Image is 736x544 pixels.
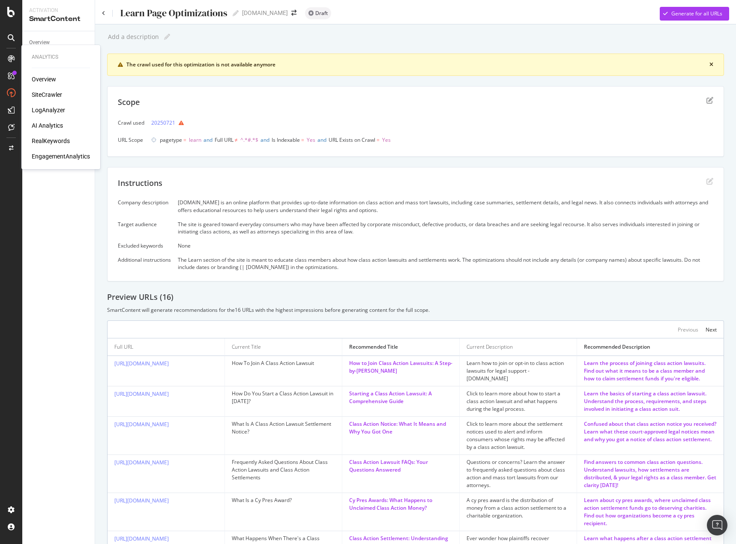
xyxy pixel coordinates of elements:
div: Recommended Description [584,343,650,351]
span: Full URL [215,136,233,143]
div: Find answers to common class action questions. Understand lawsuits, how settlements are distribut... [584,458,717,489]
span: = [301,136,304,143]
div: Excluded keywords [118,242,171,249]
a: Overview [29,38,89,47]
div: How Do You Start a Class Action Lawsuit in [DATE]? [232,390,335,405]
i: Edit report name [233,10,239,16]
div: warning banner [107,54,724,76]
div: Previous [678,326,698,333]
div: Confused about that class action notice you received? Learn what these court-approved legal notic... [584,420,717,443]
div: Click to learn more about how to start a class action lawsuit and what happens during the legal p... [467,390,570,413]
a: [URL][DOMAIN_NAME] [114,390,169,398]
div: Company description [118,199,171,206]
div: The crawl used for this optimization is not available anymore [126,61,709,69]
div: The site is geared toward everyday consumers who may have been affected by corporate misconduct, ... [178,221,713,235]
div: arrow-right-arrow-left [291,10,296,16]
button: Next [706,324,717,335]
div: Scope [118,97,140,108]
i: Edit report name [164,34,170,40]
a: Click to go back [102,11,105,16]
span: pagetype [160,136,182,143]
div: What Is a Cy Pres Award? [232,496,335,504]
div: Next [706,326,717,333]
a: [URL][DOMAIN_NAME] [114,360,169,367]
div: URL Scope [118,136,144,143]
div: SmartContent [29,14,88,24]
span: Is Indexable [272,136,300,143]
div: Starting a Class Action Lawsuit: A Comprehensive Guide [349,390,452,405]
div: Recommended Title [349,343,398,351]
span: Draft [315,11,328,16]
div: Current Title [232,343,261,351]
span: learn [189,136,201,143]
div: Crawl used [118,119,144,126]
div: Class Action Notice: What It Means and Why You Got One [349,420,452,436]
div: What Is A Class Action Lawsuit Settlement Notice? [232,420,335,436]
div: Frequently Asked Questions About Class Action Lawsuits and Class Action Settlements [232,458,335,481]
div: Learn Page Optimizations [120,8,227,18]
a: 20250721 [151,118,175,127]
div: Full URL [114,343,133,351]
span: = [377,136,380,143]
span: and [317,136,326,143]
div: How to Join Class Action Lawsuits: A Step-by-[PERSON_NAME] [349,359,452,375]
a: EngagementAnalytics [32,152,90,161]
span: Yes [382,136,391,143]
div: Click to learn more about the settlement notices used to alert and inform consumers whose rights ... [467,420,570,451]
div: edit [706,97,713,104]
div: Overview [29,38,50,47]
a: [URL][DOMAIN_NAME] [114,535,169,542]
div: A cy pres award is the distribution of money from a class action settlement to a charitable organ... [467,496,570,520]
a: Overview [32,75,56,84]
div: Cy Pres Awards: What Happens to Unclaimed Class Action Money? [349,496,452,512]
div: Instructions [118,178,162,189]
div: Learn the basics of starting a class action lawsuit. Understand the process, requirements, and st... [584,390,717,413]
div: Additional instructions [118,256,171,263]
div: The Learn section of the site is meant to educate class members about how class action lawsuits a... [178,256,713,271]
div: Generate for all URLs [671,10,722,17]
div: Learn the process of joining class action lawsuits. Find out what it means to be a class member a... [584,359,717,383]
button: close banner [707,60,715,69]
div: Questions or concerns? Learn the answer to frequently asked questions about class action and mass... [467,458,570,489]
div: Class Action Lawsuit FAQs: Your Questions Answered [349,458,452,474]
div: neutral label [305,7,331,19]
a: [URL][DOMAIN_NAME] [114,459,169,466]
a: [URL][DOMAIN_NAME] [114,421,169,428]
a: [URL][DOMAIN_NAME] [114,497,169,504]
a: AI Analytics [32,121,63,130]
div: edit [706,178,713,185]
div: How To Join A Class Action Lawsuit [232,359,335,367]
span: = [183,136,186,143]
div: Learn how to join or opt-in to class action lawsuits for legal support - [DOMAIN_NAME] [467,359,570,383]
span: ≠ [235,136,238,143]
div: Open Intercom Messenger [707,515,727,535]
div: Target audience [118,221,171,228]
button: Generate for all URLs [660,7,729,21]
a: LogAnalyzer [32,106,65,114]
a: RealKeywords [32,137,70,145]
div: Preview URLs ( 16 ) [107,292,724,303]
span: URL Exists on Crawl [329,136,375,143]
div: [DOMAIN_NAME] [242,9,288,17]
button: Previous [678,324,698,335]
span: Yes [307,136,315,143]
div: Activation [29,7,88,14]
span: and [203,136,212,143]
div: Analytics [32,54,90,61]
div: SmartContent will generate recommendations for the 16 URLs with the highest impressions before ge... [107,306,724,314]
div: Current Description [467,343,513,351]
a: SiteCrawler [32,90,62,99]
span: and [260,136,269,143]
div: None [178,242,713,249]
div: Learn about cy pres awards, where unclaimed class action settlement funds go to deserving chariti... [584,496,717,527]
div: Add a description [107,33,159,40]
div: [DOMAIN_NAME] is an online platform that provides up-to-date information on class action and mass... [178,199,713,213]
